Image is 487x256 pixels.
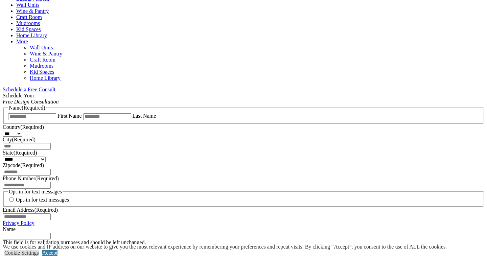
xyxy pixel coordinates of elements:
a: Wall Units [16,2,39,8]
a: Home Library [16,32,47,38]
a: Craft Room [16,14,42,20]
a: Mudrooms [30,63,53,69]
a: Kid Spaces [30,69,54,75]
span: (Required) [14,150,37,156]
label: Email Address [3,207,58,213]
div: This field is for validation purposes and should be left unchanged. [3,239,484,246]
span: (Required) [20,124,44,130]
a: Kid Spaces [16,26,41,32]
a: Wall Units [30,45,53,50]
a: More menu text will display only on big screen [16,39,28,44]
label: Zipcode [3,162,44,168]
a: Wine & Pantry [30,51,62,56]
label: Last Name [133,113,156,119]
span: (Required) [34,207,58,213]
legend: Opt-in for text messages [8,189,63,195]
a: Home Library [30,75,61,81]
label: Opt-in for text messages [16,197,69,203]
div: We use cookies and IP address on our website to give you the most relevant experience by remember... [3,244,447,250]
label: Phone Number [3,176,59,181]
label: Name [3,226,16,232]
a: Mudrooms [16,20,40,26]
label: State [3,150,37,156]
legend: Name [8,105,46,111]
span: (Required) [22,105,45,111]
span: (Required) [12,137,36,142]
a: Schedule a Free Consult (opens a dropdown menu) [3,87,55,92]
span: (Required) [20,162,44,168]
a: Wine & Pantry [16,8,49,14]
a: Privacy Policy [3,220,34,226]
span: (Required) [35,176,59,181]
label: City [3,137,36,142]
a: Accept [42,250,57,256]
label: Country [3,124,44,130]
span: Schedule Your [3,93,59,104]
em: Free Design Consultation [3,99,59,104]
label: First Name [57,113,82,119]
a: Cookie Settings [4,250,39,256]
a: Craft Room [30,57,55,63]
